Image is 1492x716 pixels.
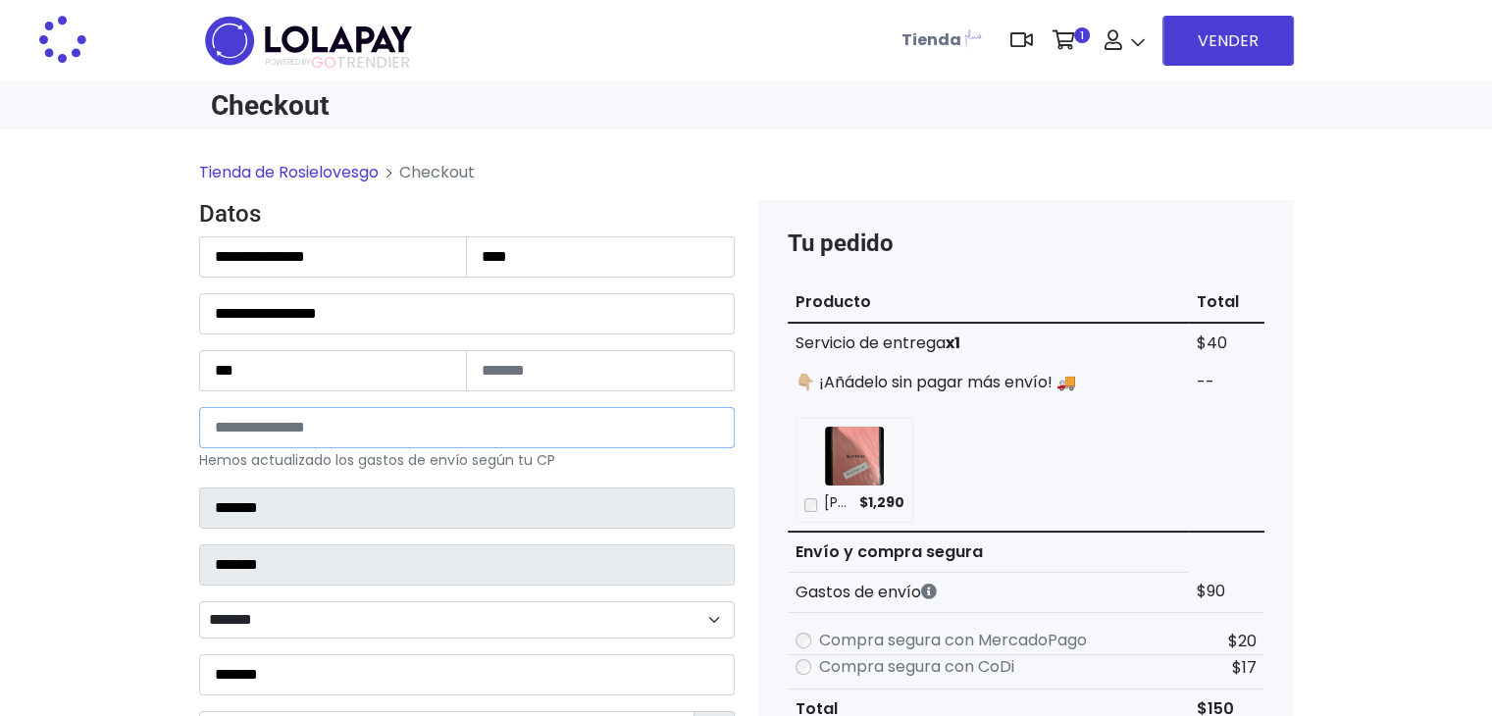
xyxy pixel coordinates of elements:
[788,532,1189,573] th: Envío y compra segura
[199,10,418,72] img: logo
[961,26,985,49] img: Lolapay Plus
[1232,656,1257,679] span: $17
[199,161,1294,200] nav: breadcrumb
[788,282,1189,323] th: Producto
[379,161,475,184] li: Checkout
[1188,282,1263,323] th: Total
[1162,16,1294,66] a: VENDER
[211,89,735,122] h1: Checkout
[1188,572,1263,612] td: $90
[788,230,1264,258] h4: Tu pedido
[859,493,904,513] span: $1,290
[1074,27,1090,43] span: 1
[1228,630,1257,652] span: $20
[788,363,1189,402] td: 👇🏼 ¡Añádelo sin pagar más envío! 🚚
[921,584,937,599] i: Los gastos de envío dependen de códigos postales. ¡Te puedes llevar más productos en un solo envío !
[311,51,336,74] span: GO
[788,323,1189,363] td: Servicio de entrega
[266,54,410,72] span: TRENDIER
[946,332,960,354] strong: x1
[901,28,961,51] b: Tienda
[825,427,884,486] img: Pedido Rose Luna
[819,629,1087,652] label: Compra segura con MercadoPago
[199,450,555,470] small: Hemos actualizado los gastos de envío según tu CP
[819,655,1014,679] label: Compra segura con CoDi
[823,493,852,513] p: Pedido Rose Luna
[1043,11,1095,70] a: 1
[199,200,735,229] h4: Datos
[1188,363,1263,402] td: --
[1188,323,1263,363] td: $40
[266,57,311,68] span: POWERED BY
[199,161,379,183] a: Tienda de Rosielovesgo
[788,572,1189,612] th: Gastos de envío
